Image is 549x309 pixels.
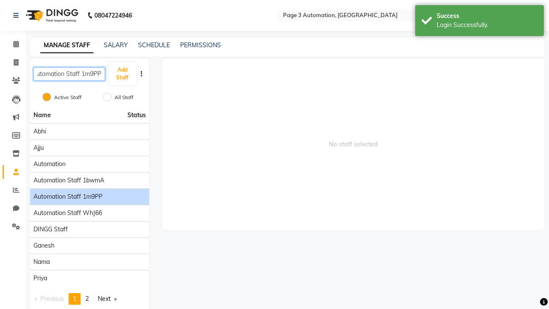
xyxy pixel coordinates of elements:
[33,143,44,152] span: Ajju
[85,295,89,303] span: 2
[104,41,128,49] a: SALARY
[94,3,132,27] b: 08047224946
[33,274,47,283] span: Priya
[73,295,76,303] span: 1
[40,38,94,53] a: MANAGE STAFF
[138,41,170,49] a: SCHEDULE
[33,127,46,136] span: Abhi
[33,176,104,185] span: Automation Staff 1bwmA
[33,160,66,169] span: Automation
[162,58,545,230] span: No staff selected
[33,192,103,201] span: Automation Staff 1m9PP
[33,209,102,218] span: Automation Staff WhJ66
[33,257,50,267] span: Nama
[40,295,64,303] span: Previous
[30,293,149,305] nav: Pagination
[109,63,136,85] button: Add Staff
[437,12,537,21] div: Success
[54,94,81,101] label: Active Staff
[180,41,221,49] a: PERMISSIONS
[127,111,146,120] span: Status
[33,67,105,81] input: Search Staff
[94,293,121,305] a: Next
[437,21,537,30] div: Login Successfully.
[22,3,81,27] img: logo
[33,241,54,250] span: Ganesh
[33,225,68,234] span: DINGG Staff
[33,111,51,119] span: Name
[115,94,133,101] label: All Staff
